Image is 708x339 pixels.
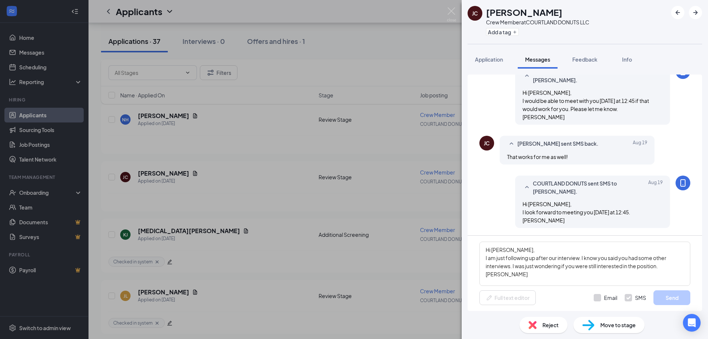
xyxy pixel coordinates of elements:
[691,8,700,17] svg: ArrowRight
[484,139,490,147] div: JC
[523,72,531,80] svg: SmallChevronUp
[622,56,632,63] span: Info
[523,183,531,192] svg: SmallChevronUp
[542,321,559,329] span: Reject
[633,139,647,148] span: Aug 19
[525,56,550,63] span: Messages
[689,6,702,19] button: ArrowRight
[533,68,629,84] span: COURTLAND DONUTS sent SMS to [PERSON_NAME].
[683,314,701,332] div: Open Intercom Messenger
[653,290,690,305] button: Send
[572,56,597,63] span: Feedback
[486,18,589,26] div: Crew Member at COURTLAND DONUTS LLC
[472,10,478,17] div: JC
[486,28,519,36] button: PlusAdd a tag
[479,290,536,305] button: Full text editorPen
[673,8,682,17] svg: ArrowLeftNew
[507,139,516,148] svg: SmallChevronUp
[517,139,598,148] span: [PERSON_NAME] sent SMS back.
[507,153,568,160] span: That works for me as well!
[648,68,663,84] span: Aug 19
[475,56,503,63] span: Application
[678,179,687,187] svg: MobileSms
[486,294,493,301] svg: Pen
[486,6,562,18] h1: [PERSON_NAME]
[523,201,630,224] span: Hi [PERSON_NAME], I look forward to meeting you [DATE] at 12:45. [PERSON_NAME]
[479,242,690,286] textarea: Hi [PERSON_NAME], I am just following up after our interview. I know you said you had some other ...
[671,6,684,19] button: ArrowLeftNew
[513,30,517,34] svg: Plus
[600,321,636,329] span: Move to stage
[523,89,649,120] span: Hi [PERSON_NAME], I would be able to meet with you [DATE] at 12:45 if that would work for you. Pl...
[533,179,629,196] span: COURTLAND DONUTS sent SMS to [PERSON_NAME].
[648,179,663,196] span: Aug 19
